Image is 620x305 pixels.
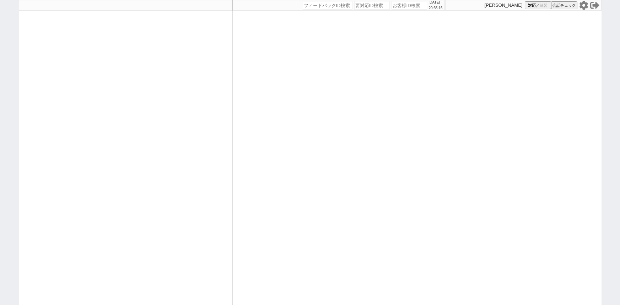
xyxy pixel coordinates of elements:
[354,1,390,10] input: 要対応ID検索
[392,1,427,10] input: お客様ID検索
[528,3,536,8] span: 対応
[540,3,548,8] span: 練習
[303,1,352,10] input: フィードバックID検索
[551,1,577,9] button: 会話チェック
[525,1,551,9] button: 対応／練習
[552,3,576,8] span: 会話チェック
[485,2,523,8] p: [PERSON_NAME]
[429,5,443,11] p: 20:35:16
